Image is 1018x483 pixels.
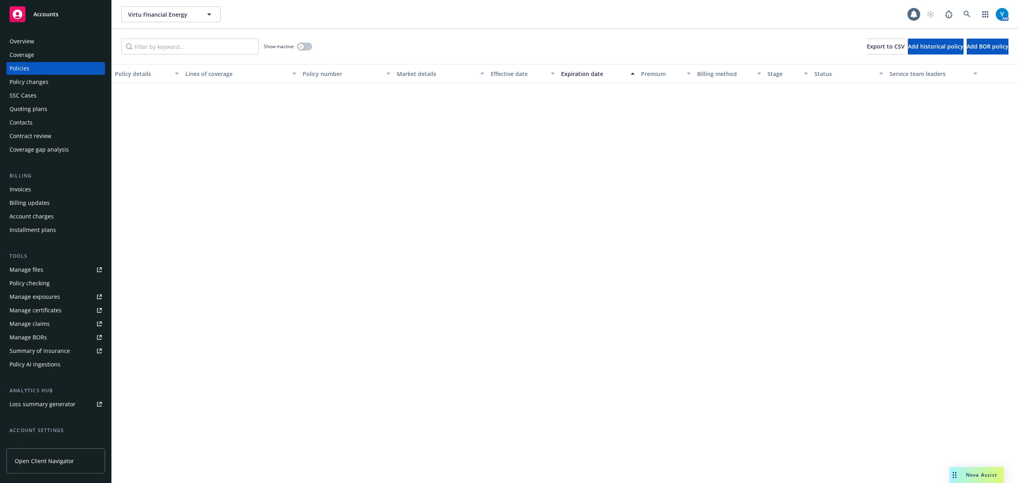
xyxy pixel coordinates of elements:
[867,43,905,50] span: Export to CSV
[6,62,105,75] a: Policies
[6,116,105,129] a: Contacts
[6,387,105,395] div: Analytics hub
[299,64,393,83] button: Policy number
[10,103,47,115] div: Quoting plans
[967,43,1008,50] span: Add BOR policy
[10,130,51,142] div: Contract review
[10,35,34,48] div: Overview
[977,6,993,22] a: Switch app
[6,304,105,317] a: Manage certificates
[10,224,56,236] div: Installment plans
[967,39,1008,55] button: Add BOR policy
[641,70,682,78] div: Premium
[941,6,957,22] a: Report a Bug
[6,49,105,61] a: Coverage
[121,39,259,55] input: Filter by keyword...
[10,62,29,75] div: Policies
[6,103,105,115] a: Quoting plans
[558,64,638,83] button: Expiration date
[10,438,44,450] div: Service team
[6,197,105,209] a: Billing updates
[764,64,811,83] button: Stage
[814,70,874,78] div: Status
[10,317,50,330] div: Manage claims
[890,70,968,78] div: Service team leaders
[6,224,105,236] a: Installment plans
[6,89,105,102] a: SSC Cases
[33,11,58,18] span: Accounts
[561,70,626,78] div: Expiration date
[6,331,105,344] a: Manage BORs
[6,130,105,142] a: Contract review
[6,263,105,276] a: Manage files
[182,64,299,83] button: Lines of coverage
[10,277,50,290] div: Policy checking
[6,35,105,48] a: Overview
[767,70,799,78] div: Stage
[15,457,74,465] span: Open Client Navigator
[303,70,381,78] div: Policy number
[6,172,105,180] div: Billing
[6,277,105,290] a: Policy checking
[697,70,752,78] div: Billing method
[10,304,62,317] div: Manage certificates
[6,345,105,357] a: Summary of insurance
[128,10,197,19] span: Virtu Financial Energy
[491,70,546,78] div: Effective date
[6,358,105,371] a: Policy AI ingestions
[950,467,960,483] div: Drag to move
[811,64,886,83] button: Status
[10,143,69,156] div: Coverage gap analysis
[950,467,1004,483] button: Nova Assist
[10,290,60,303] div: Manage exposures
[394,64,488,83] button: Market details
[6,76,105,88] a: Policy changes
[6,398,105,411] a: Loss summary generator
[6,317,105,330] a: Manage claims
[923,6,938,22] a: Start snowing
[112,64,182,83] button: Policy details
[10,183,31,196] div: Invoices
[6,183,105,196] a: Invoices
[397,70,476,78] div: Market details
[10,398,76,411] div: Loss summary generator
[10,116,33,129] div: Contacts
[966,471,997,478] span: Nova Assist
[6,427,105,434] div: Account settings
[6,438,105,450] a: Service team
[185,70,288,78] div: Lines of coverage
[10,263,43,276] div: Manage files
[6,252,105,260] div: Tools
[694,64,764,83] button: Billing method
[908,43,964,50] span: Add historical policy
[638,64,694,83] button: Premium
[488,64,558,83] button: Effective date
[10,331,47,344] div: Manage BORs
[264,43,294,50] span: Show inactive
[6,210,105,223] a: Account charges
[10,89,37,102] div: SSC Cases
[10,197,50,209] div: Billing updates
[996,8,1008,21] img: photo
[867,39,905,55] button: Export to CSV
[6,143,105,156] a: Coverage gap analysis
[121,6,221,22] button: Virtu Financial Energy
[886,64,980,83] button: Service team leaders
[908,39,964,55] button: Add historical policy
[115,70,170,78] div: Policy details
[6,3,105,25] a: Accounts
[10,210,54,223] div: Account charges
[10,358,60,371] div: Policy AI ingestions
[10,76,49,88] div: Policy changes
[959,6,975,22] a: Search
[10,49,34,61] div: Coverage
[6,290,105,303] a: Manage exposures
[10,345,70,357] div: Summary of insurance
